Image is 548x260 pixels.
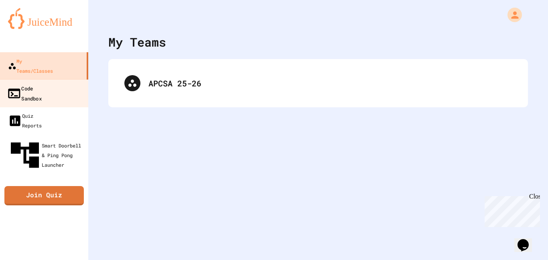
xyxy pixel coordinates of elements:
div: APCSA 25-26 [116,67,520,99]
img: logo-orange.svg [8,8,80,29]
div: Smart Doorbell & Ping Pong Launcher [8,138,85,172]
iframe: chat widget [481,193,540,227]
div: My Account [499,6,524,24]
iframe: chat widget [514,228,540,252]
div: Code Sandbox [7,83,42,103]
div: Chat with us now!Close [3,3,55,51]
a: Join Quiz [4,186,84,205]
div: APCSA 25-26 [148,77,512,89]
div: My Teams/Classes [8,56,53,76]
div: Quiz Reports [8,111,42,130]
div: My Teams [108,33,166,51]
